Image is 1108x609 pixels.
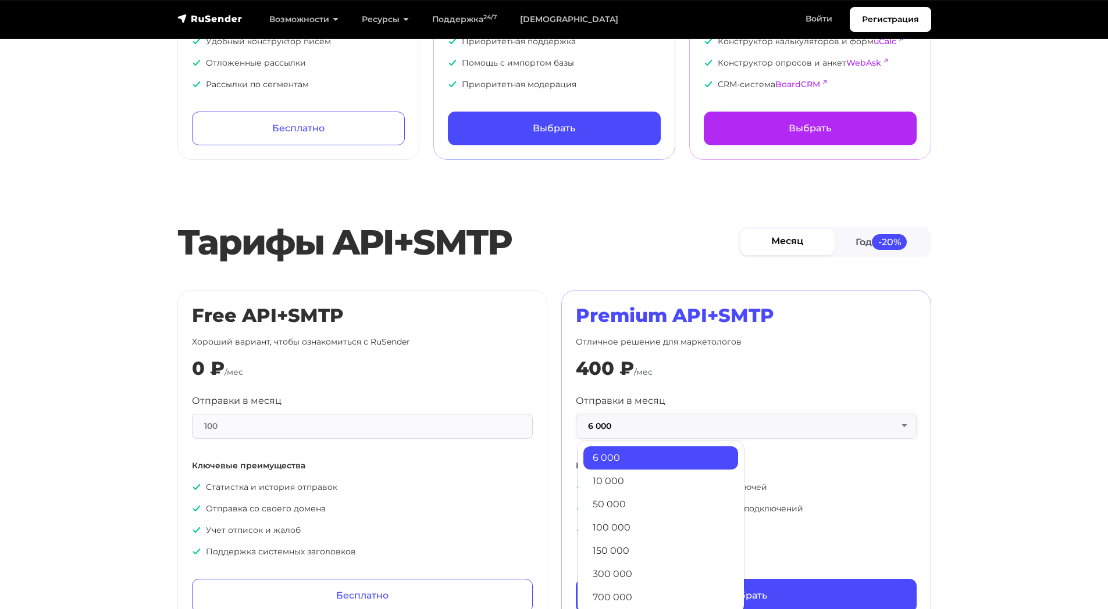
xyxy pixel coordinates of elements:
p: Помощь с импортом базы [448,57,661,69]
img: RuSender [177,13,243,24]
a: 100 000 [583,516,738,539]
p: CRM-система [704,78,917,91]
label: Отправки в месяц [576,394,665,408]
img: icon-ok.svg [576,504,585,513]
a: Поддержка24/7 [421,8,508,31]
p: Хороший вариант, чтобы ознакомиться с RuSender [192,336,533,348]
label: Отправки в месяц [192,394,282,408]
a: 10 000 [583,470,738,493]
a: [DEMOGRAPHIC_DATA] [508,8,630,31]
p: Отличное решение для маркетологов [576,336,917,348]
a: Бесплатно [192,112,405,145]
p: Учет отписок и жалоб [192,524,533,536]
a: Месяц [740,229,835,255]
p: Все что входит в «Free», плюс: [576,460,917,472]
a: Выбрать [448,112,661,145]
img: icon-ok.svg [576,525,585,535]
p: Рассылки по сегментам [192,78,405,91]
img: icon-ok.svg [192,547,201,556]
p: Неограниченное количество SMTP подключений [576,503,917,515]
span: /мес [634,367,653,377]
p: Конструктор калькуляторов и форм [704,35,917,48]
h2: Тарифы API+SMTP [177,221,738,263]
img: icon-ok.svg [192,58,201,67]
p: Приоритетная поддержка [448,35,661,48]
p: Поддержка системных заголовков [192,546,533,558]
img: icon-ok.svg [704,80,713,89]
a: Год [835,229,929,255]
img: icon-ok.svg [192,525,201,535]
a: Ресурсы [350,8,421,31]
a: Возможности [258,8,350,31]
a: 150 000 [583,539,738,563]
p: Отправка со своего домена [192,503,533,515]
img: icon-ok.svg [192,504,201,513]
a: 50 000 [583,493,738,516]
p: Отложенные рассылки [192,57,405,69]
img: icon-ok.svg [448,58,457,67]
button: 6 000 [576,414,917,439]
span: -20% [872,234,907,250]
p: Ключевые преимущества [192,460,533,472]
p: Приоритетная модерация [448,78,661,91]
img: icon-ok.svg [192,80,201,89]
a: Войти [794,7,844,31]
sup: 24/7 [483,13,497,21]
p: Статистка и история отправок [192,481,533,493]
img: icon-ok.svg [448,80,457,89]
a: Регистрация [850,7,931,32]
h2: Free API+SMTP [192,304,533,327]
a: 700 000 [583,586,738,609]
a: uCalc [874,36,896,46]
p: Конструктор опросов и анкет [704,57,917,69]
img: icon-ok.svg [192,482,201,492]
span: /мес [225,367,243,377]
a: Выбрать [704,112,917,145]
a: WebAsk [846,58,881,68]
a: BoardCRM [775,79,820,89]
a: 300 000 [583,563,738,586]
img: icon-ok.svg [704,58,713,67]
p: Неограниченное количество API ключей [576,481,917,493]
div: 400 ₽ [576,357,634,379]
div: 0 ₽ [192,357,225,379]
img: icon-ok.svg [704,37,713,46]
img: icon-ok.svg [192,37,201,46]
p: Приоритетная поддержка [576,524,917,536]
img: icon-ok.svg [576,482,585,492]
a: 6 000 [583,446,738,470]
img: icon-ok.svg [448,37,457,46]
h2: Premium API+SMTP [576,304,917,327]
p: Удобный конструктор писем [192,35,405,48]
